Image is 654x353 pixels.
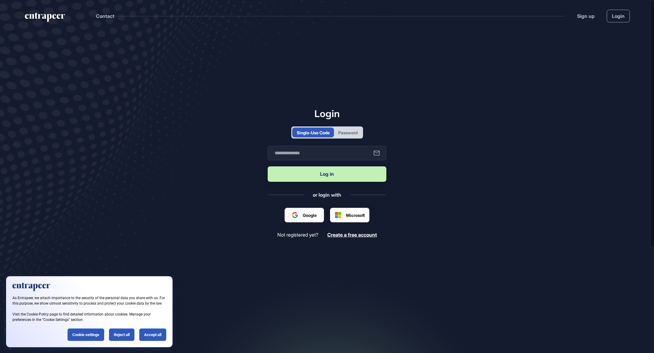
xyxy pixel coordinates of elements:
[96,12,114,20] button: Contact
[277,232,318,238] span: Not registered yet?
[346,212,365,218] span: Microsoft
[607,10,630,22] a: Login
[327,232,377,238] a: Create a free account
[577,12,595,20] a: Sign up
[268,166,386,182] button: Log in
[338,129,358,136] div: Password
[313,191,341,198] div: or login with
[268,108,386,119] h1: Login
[297,129,330,136] div: Single-Use Code
[24,13,66,24] a: entrapeer-logo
